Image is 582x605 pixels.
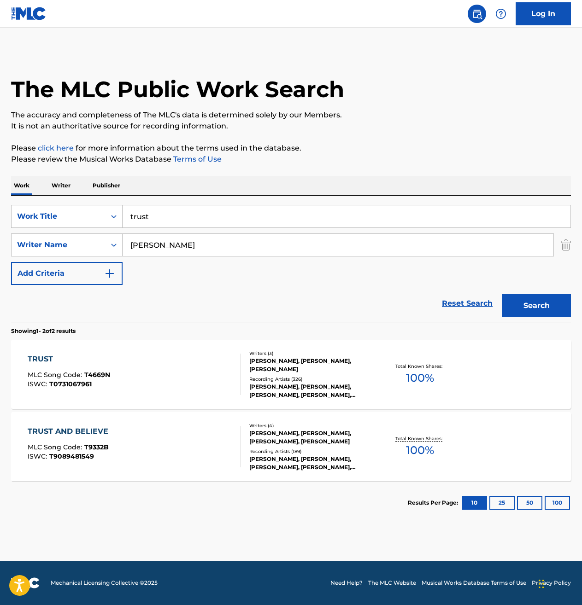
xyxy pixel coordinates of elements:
[11,262,123,285] button: Add Criteria
[408,499,460,507] p: Results Per Page:
[28,371,84,379] span: MLC Song Code :
[11,340,571,409] a: TRUSTMLC Song Code:T4669NISWC:T0731067961Writers (3)[PERSON_NAME], [PERSON_NAME], [PERSON_NAME]Re...
[28,354,110,365] div: TRUST
[462,496,487,510] button: 10
[28,426,113,437] div: TRUST AND BELIEVE
[249,448,374,455] div: Recording Artists ( 189 )
[492,5,510,23] div: Help
[532,579,571,587] a: Privacy Policy
[437,293,497,314] a: Reset Search
[249,350,374,357] div: Writers ( 3 )
[395,363,445,370] p: Total Known Shares:
[330,579,363,587] a: Need Help?
[11,327,76,335] p: Showing 1 - 2 of 2 results
[516,2,571,25] a: Log In
[17,211,100,222] div: Work Title
[11,412,571,481] a: TRUST AND BELIEVEMLC Song Code:T9332BISWC:T9089481549Writers (4)[PERSON_NAME], [PERSON_NAME], [PE...
[468,5,486,23] a: Public Search
[536,561,582,605] iframe: Chat Widget
[422,579,526,587] a: Musical Works Database Terms of Use
[249,383,374,399] div: [PERSON_NAME], [PERSON_NAME], [PERSON_NAME], [PERSON_NAME], [PERSON_NAME], [PERSON_NAME]|[PERSON_...
[17,239,100,250] div: Writer Name
[49,452,94,460] span: T9089481549
[249,429,374,446] div: [PERSON_NAME], [PERSON_NAME], [PERSON_NAME], [PERSON_NAME]
[51,579,158,587] span: Mechanical Licensing Collective © 2025
[11,143,571,154] p: Please for more information about the terms used in the database.
[502,294,571,317] button: Search
[28,452,49,460] span: ISWC :
[28,443,84,451] span: MLC Song Code :
[395,435,445,442] p: Total Known Shares:
[84,443,109,451] span: T9332B
[49,176,73,195] p: Writer
[406,370,434,386] span: 100 %
[489,496,515,510] button: 25
[368,579,416,587] a: The MLC Website
[171,155,222,163] a: Terms of Use
[49,380,92,388] span: T0731067961
[11,154,571,165] p: Please review the Musical Works Database
[471,8,482,19] img: search
[517,496,542,510] button: 50
[406,442,434,459] span: 100 %
[84,371,110,379] span: T4669N
[249,376,374,383] div: Recording Artists ( 326 )
[11,76,344,103] h1: The MLC Public Work Search
[11,176,32,195] p: Work
[539,570,544,598] div: Drag
[11,121,571,132] p: It is not an authoritative source for recording information.
[11,205,571,322] form: Search Form
[249,455,374,471] div: [PERSON_NAME], [PERSON_NAME], [PERSON_NAME], [PERSON_NAME], [PERSON_NAME], [PERSON_NAME], [PERSON...
[495,8,506,19] img: help
[11,577,40,588] img: logo
[104,268,115,279] img: 9d2ae6d4665cec9f34b9.svg
[38,144,74,152] a: click here
[28,380,49,388] span: ISWC :
[11,7,47,20] img: MLC Logo
[11,110,571,121] p: The accuracy and completeness of The MLC's data is determined solely by our Members.
[561,233,571,256] img: Delete Criterion
[545,496,570,510] button: 100
[249,357,374,373] div: [PERSON_NAME], [PERSON_NAME], [PERSON_NAME]
[90,176,123,195] p: Publisher
[249,422,374,429] div: Writers ( 4 )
